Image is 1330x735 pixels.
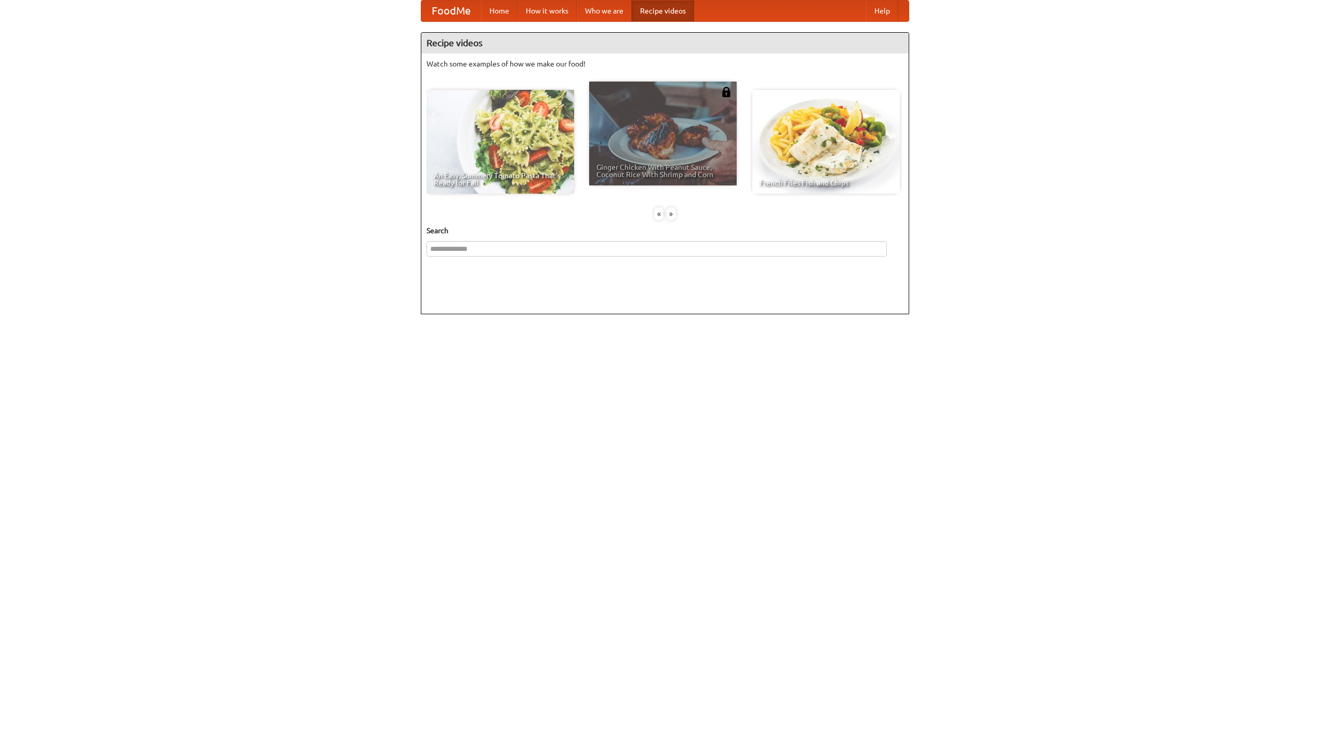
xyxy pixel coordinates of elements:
[654,207,663,220] div: «
[760,179,893,186] span: French Fries Fish and Chips
[421,1,481,21] a: FoodMe
[481,1,517,21] a: Home
[667,207,676,220] div: »
[577,1,632,21] a: Who we are
[721,87,731,97] img: 483408.png
[866,1,898,21] a: Help
[427,59,903,69] p: Watch some examples of how we make our food!
[434,172,567,186] span: An Easy, Summery Tomato Pasta That's Ready for Fall
[752,90,900,194] a: French Fries Fish and Chips
[427,90,574,194] a: An Easy, Summery Tomato Pasta That's Ready for Fall
[427,225,903,236] h5: Search
[421,33,909,54] h4: Recipe videos
[517,1,577,21] a: How it works
[632,1,694,21] a: Recipe videos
